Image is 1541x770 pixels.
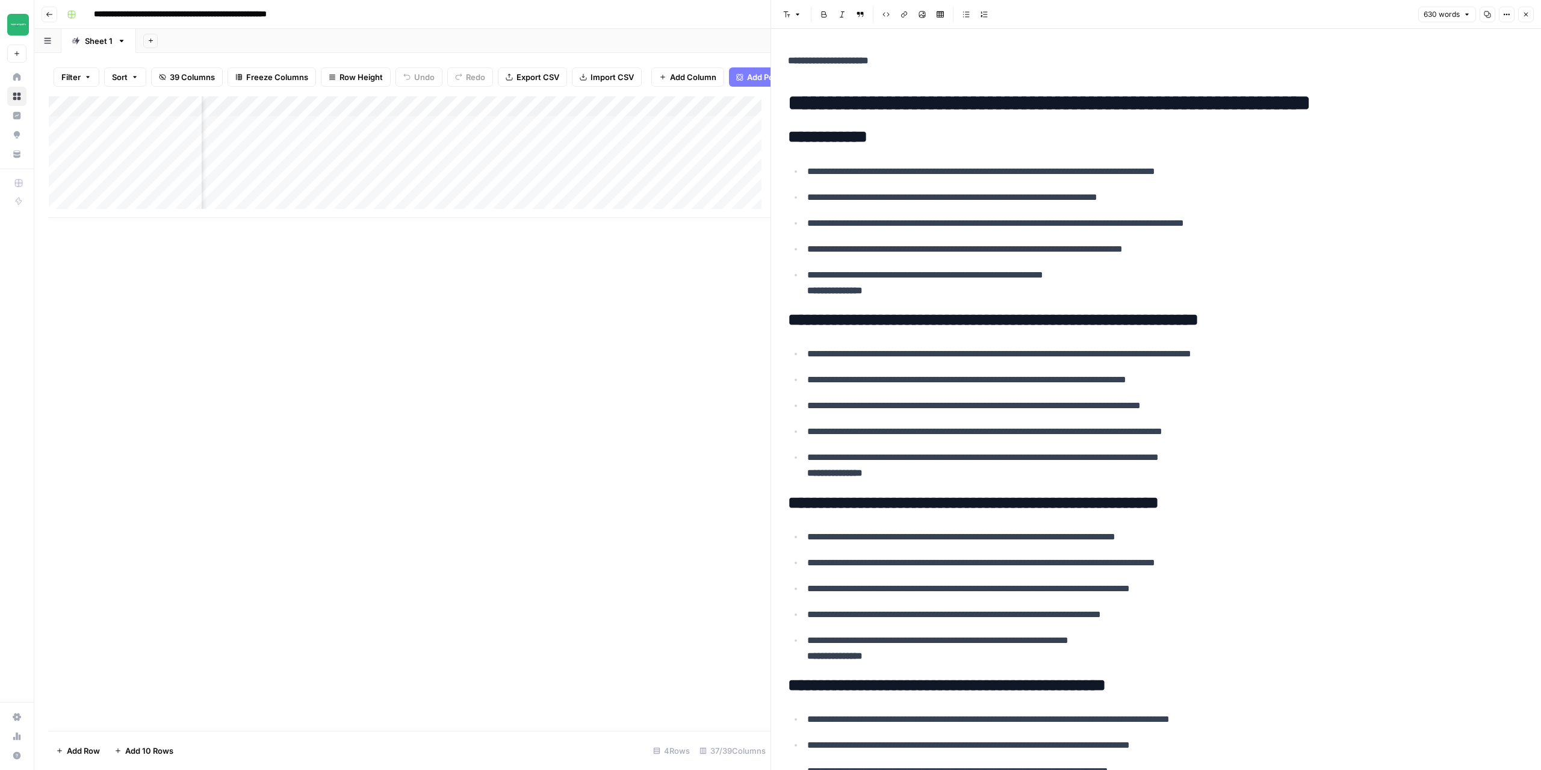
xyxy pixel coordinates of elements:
button: Import CSV [572,67,642,87]
a: Usage [7,727,26,746]
div: Sheet 1 [85,35,113,47]
button: Redo [447,67,493,87]
a: Sheet 1 [61,29,136,53]
span: Import CSV [591,71,634,83]
span: Filter [61,71,81,83]
button: Undo [395,67,442,87]
button: Export CSV [498,67,567,87]
button: Freeze Columns [228,67,316,87]
button: Add Power Agent [729,67,820,87]
button: 630 words [1418,7,1476,22]
span: Add Column [670,71,716,83]
a: Home [7,67,26,87]
a: Insights [7,106,26,125]
span: Freeze Columns [246,71,308,83]
span: Row Height [340,71,383,83]
button: Filter [54,67,99,87]
button: Add Column [651,67,724,87]
a: Opportunities [7,125,26,144]
button: Workspace: Team Empathy [7,10,26,40]
button: Add Row [49,741,107,760]
a: Your Data [7,144,26,164]
span: Add 10 Rows [125,745,173,757]
span: 39 Columns [170,71,215,83]
a: Browse [7,87,26,106]
a: Settings [7,707,26,727]
button: Add 10 Rows [107,741,181,760]
button: Row Height [321,67,391,87]
button: Sort [104,67,146,87]
span: Sort [112,71,128,83]
div: 4 Rows [648,741,695,760]
span: Export CSV [516,71,559,83]
button: 39 Columns [151,67,223,87]
span: Add Power Agent [747,71,813,83]
span: Redo [466,71,485,83]
img: Team Empathy Logo [7,14,29,36]
button: Help + Support [7,746,26,765]
span: Undo [414,71,435,83]
span: Add Row [67,745,100,757]
span: 630 words [1424,9,1460,20]
div: 37/39 Columns [695,741,770,760]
